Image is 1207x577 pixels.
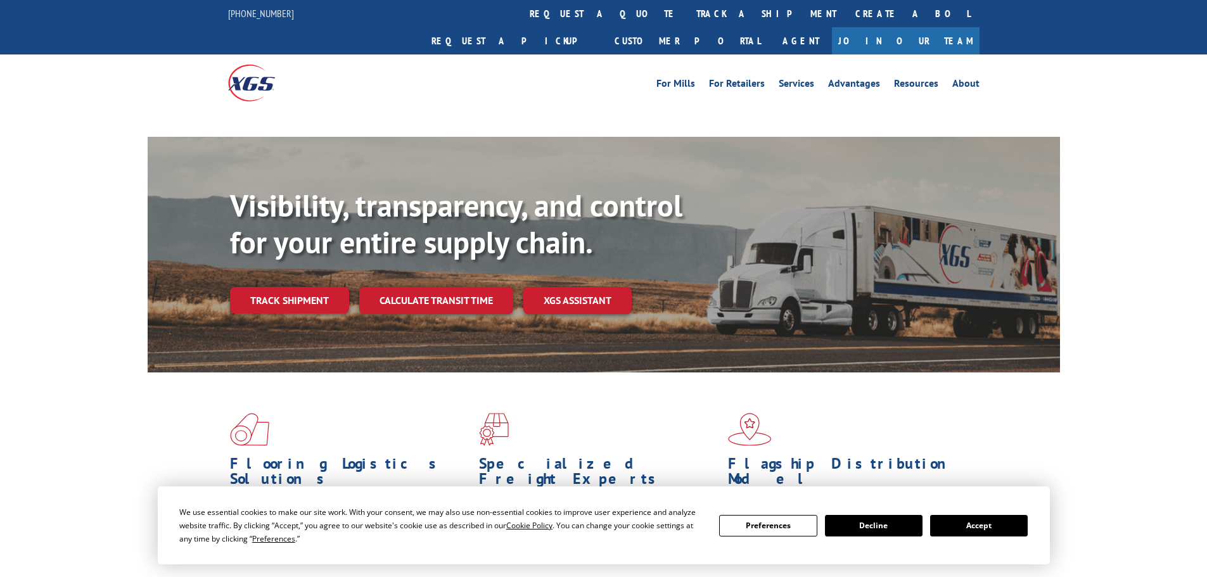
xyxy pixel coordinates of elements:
[479,413,509,446] img: xgs-icon-focused-on-flooring-red
[158,486,1050,564] div: Cookie Consent Prompt
[252,533,295,544] span: Preferences
[894,79,938,92] a: Resources
[728,413,772,446] img: xgs-icon-flagship-distribution-model-red
[605,27,770,54] a: Customer Portal
[230,456,469,493] h1: Flooring Logistics Solutions
[770,27,832,54] a: Agent
[179,505,704,545] div: We use essential cookies to make our site work. With your consent, we may also use non-essential ...
[828,79,880,92] a: Advantages
[825,515,923,536] button: Decline
[359,287,513,314] a: Calculate transit time
[230,413,269,446] img: xgs-icon-total-supply-chain-intelligence-red
[952,79,980,92] a: About
[719,515,817,536] button: Preferences
[230,287,349,314] a: Track shipment
[523,287,632,314] a: XGS ASSISTANT
[930,515,1028,536] button: Accept
[656,79,695,92] a: For Mills
[479,456,718,493] h1: Specialized Freight Experts
[230,186,682,262] b: Visibility, transparency, and control for your entire supply chain.
[779,79,814,92] a: Services
[506,520,552,531] span: Cookie Policy
[422,27,605,54] a: Request a pickup
[709,79,765,92] a: For Retailers
[832,27,980,54] a: Join Our Team
[228,7,294,20] a: [PHONE_NUMBER]
[728,456,968,493] h1: Flagship Distribution Model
